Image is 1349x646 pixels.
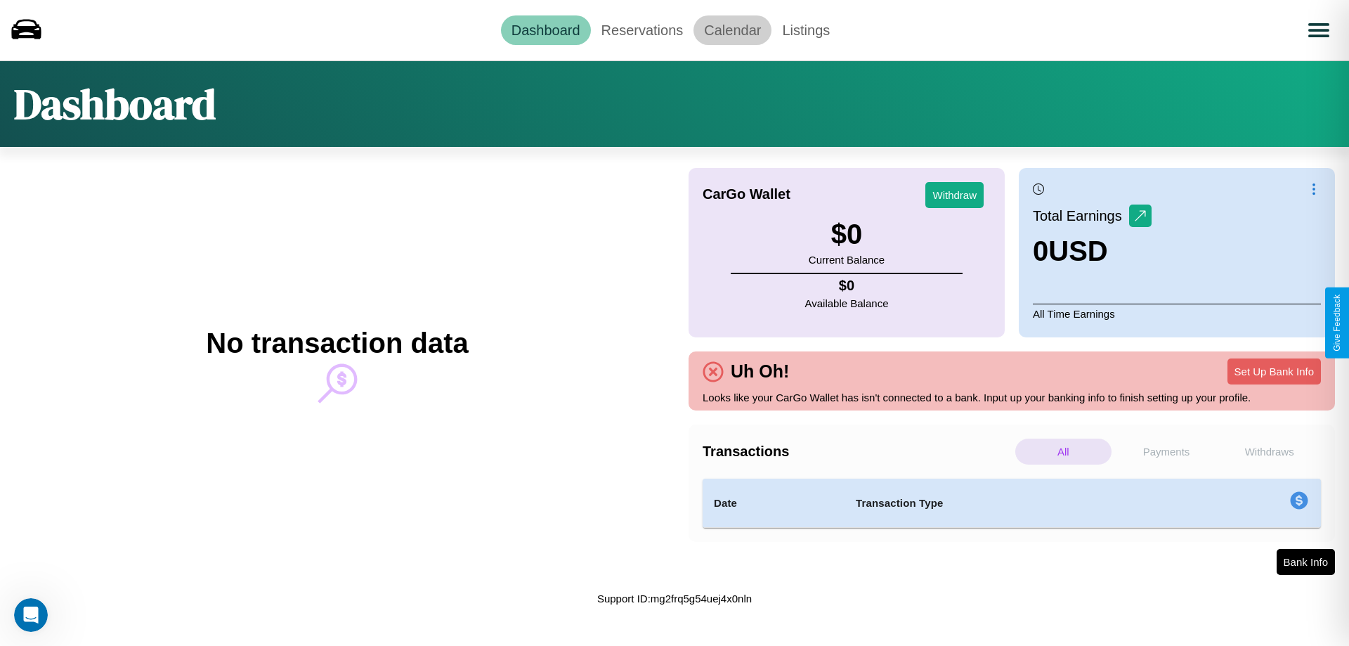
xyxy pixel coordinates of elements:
h4: CarGo Wallet [703,186,790,202]
p: Current Balance [809,250,885,269]
h4: $ 0 [805,278,889,294]
iframe: Intercom live chat [14,598,48,632]
p: Available Balance [805,294,889,313]
button: Withdraw [925,182,984,208]
h4: Uh Oh! [724,361,796,382]
table: simple table [703,479,1321,528]
p: Looks like your CarGo Wallet has isn't connected to a bank. Input up your banking info to finish ... [703,388,1321,407]
a: Reservations [591,15,694,45]
div: Give Feedback [1332,295,1342,351]
a: Calendar [693,15,771,45]
button: Bank Info [1277,549,1335,575]
h1: Dashboard [14,75,216,133]
button: Open menu [1299,11,1338,50]
p: Support ID: mg2frq5g54uej4x0nln [597,589,752,608]
button: Set Up Bank Info [1227,358,1321,385]
a: Dashboard [501,15,591,45]
h3: $ 0 [809,219,885,250]
h3: 0 USD [1033,235,1152,267]
p: All [1015,439,1112,465]
p: Payments [1119,439,1215,465]
p: Total Earnings [1033,203,1129,228]
p: Withdraws [1221,439,1317,465]
p: All Time Earnings [1033,304,1321,323]
h4: Transactions [703,444,1012,460]
h4: Date [714,495,833,512]
a: Listings [771,15,840,45]
h2: No transaction data [206,328,468,359]
h4: Transaction Type [856,495,1175,512]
